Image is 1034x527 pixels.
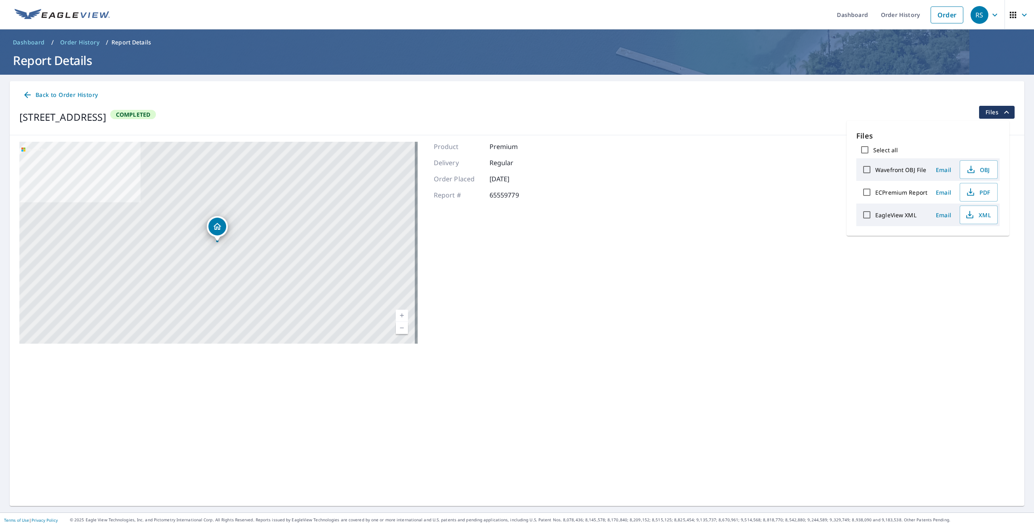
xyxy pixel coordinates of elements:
[490,174,538,184] p: [DATE]
[960,160,998,179] button: OBJ
[32,517,58,523] a: Privacy Policy
[875,166,926,174] label: Wavefront OBJ File
[106,38,108,47] li: /
[60,38,99,46] span: Order History
[931,6,963,23] a: Order
[490,142,538,151] p: Premium
[111,111,156,118] span: Completed
[960,183,998,202] button: PDF
[971,6,988,24] div: RS
[434,190,482,200] p: Report #
[396,322,408,334] a: Current Level 17, Zoom Out
[434,142,482,151] p: Product
[965,165,991,174] span: OBJ
[396,310,408,322] a: Current Level 17, Zoom In
[57,36,103,49] a: Order History
[434,158,482,168] p: Delivery
[19,88,101,103] a: Back to Order History
[965,210,991,220] span: XML
[875,211,916,219] label: EagleView XML
[19,110,106,124] div: [STREET_ADDRESS]
[51,38,54,47] li: /
[23,90,98,100] span: Back to Order History
[875,189,927,196] label: ECPremium Report
[10,36,1024,49] nav: breadcrumb
[960,206,998,224] button: XML
[10,52,1024,69] h1: Report Details
[10,36,48,49] a: Dashboard
[934,211,953,219] span: Email
[70,517,1030,523] p: © 2025 Eagle View Technologies, Inc. and Pictometry International Corp. All Rights Reserved. Repo...
[931,209,956,221] button: Email
[934,166,953,174] span: Email
[979,106,1015,119] button: filesDropdownBtn-65559779
[13,38,45,46] span: Dashboard
[434,174,482,184] p: Order Placed
[4,517,29,523] a: Terms of Use
[856,130,1000,141] p: Files
[111,38,151,46] p: Report Details
[4,518,58,523] p: |
[490,158,538,168] p: Regular
[986,107,1011,117] span: Files
[931,164,956,176] button: Email
[931,186,956,199] button: Email
[490,190,538,200] p: 65559779
[965,187,991,197] span: PDF
[873,146,898,154] label: Select all
[934,189,953,196] span: Email
[15,9,110,21] img: EV Logo
[207,216,228,241] div: Dropped pin, building 1, Residential property, 3535 Westcliff Rd S Fort Worth, TX 76109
